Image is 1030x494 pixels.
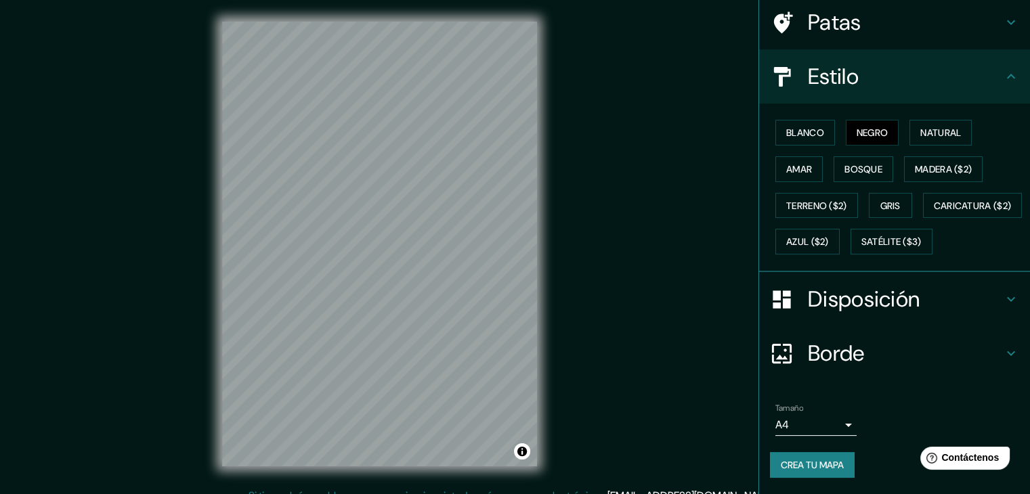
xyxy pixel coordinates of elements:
button: Negro [846,120,899,145]
button: Bosque [834,156,893,182]
button: Terreno ($2) [775,193,858,219]
button: Madera ($2) [904,156,983,182]
div: Disposición [759,272,1030,326]
font: Bosque [844,163,882,175]
button: Natural [909,120,972,145]
button: Blanco [775,120,835,145]
font: Amar [786,163,812,175]
font: Blanco [786,127,824,139]
font: Patas [808,8,861,37]
font: Negro [857,127,888,139]
font: Caricatura ($2) [934,200,1012,212]
font: Borde [808,339,865,367]
font: Azul ($2) [786,236,829,248]
iframe: Lanzador de widgets de ayuda [909,441,1015,479]
font: Crea tu mapa [781,459,844,471]
font: Estilo [808,62,859,91]
button: Azul ($2) [775,229,840,254]
div: Estilo [759,49,1030,104]
font: Terreno ($2) [786,200,847,212]
font: Tamaño [775,403,803,413]
font: A4 [775,418,789,432]
button: Crea tu mapa [770,452,855,478]
font: Satélite ($3) [861,236,922,248]
button: Activar o desactivar atribución [514,443,530,459]
button: Caricatura ($2) [923,193,1023,219]
button: Satélite ($3) [851,229,932,254]
button: Gris [869,193,912,219]
div: A4 [775,414,857,436]
font: Gris [880,200,901,212]
div: Borde [759,326,1030,380]
canvas: Mapa [222,22,537,466]
font: Natural [920,127,961,139]
button: Amar [775,156,823,182]
font: Madera ($2) [915,163,972,175]
font: Disposición [808,285,920,313]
